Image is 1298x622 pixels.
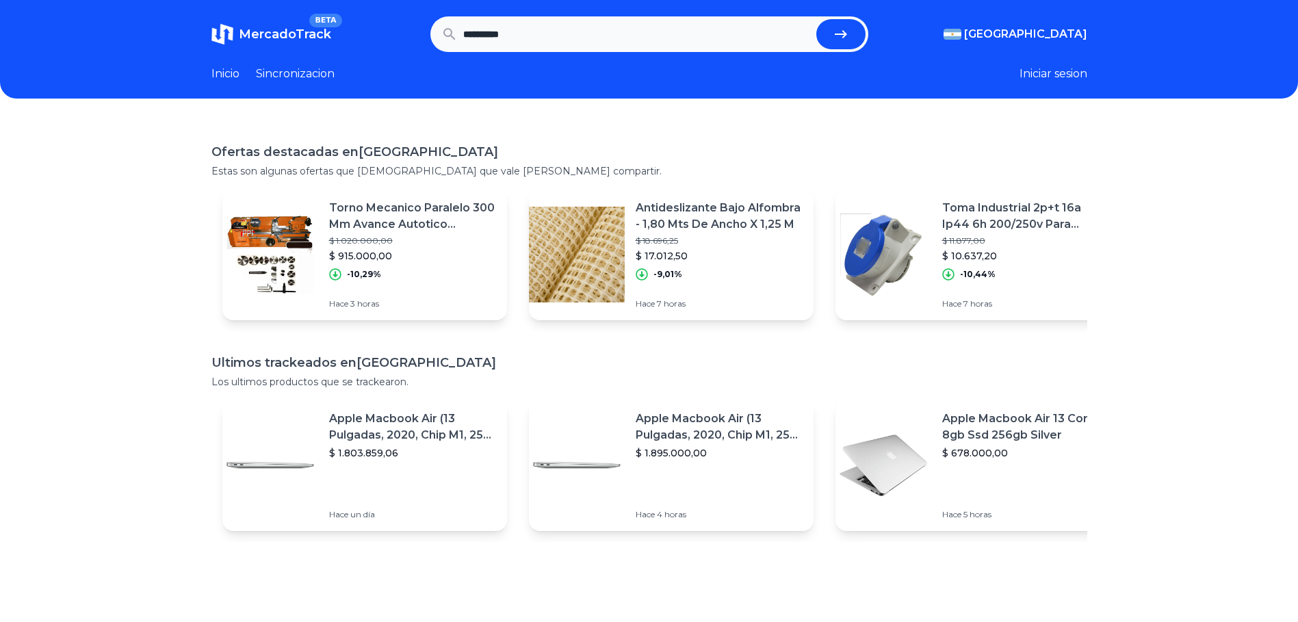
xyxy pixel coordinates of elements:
p: $ 1.020.000,00 [329,235,496,246]
p: Antideslizante Bajo Alfombra - 1,80 Mts De Ancho X 1,25 M [636,200,803,233]
p: Toma Industrial 2p+t 16a Ip44 6h 200/250v Para Embutir [942,200,1109,233]
p: Apple Macbook Air (13 Pulgadas, 2020, Chip M1, 256 Gb De Ssd, 8 Gb De Ram) - Plata [329,411,496,443]
p: -10,44% [960,269,996,280]
img: Featured image [835,417,931,513]
a: Featured imageToma Industrial 2p+t 16a Ip44 6h 200/250v Para Embutir$ 11.877,00$ 10.637,20-10,44%... [835,189,1120,320]
a: Inicio [211,66,239,82]
img: Featured image [835,207,931,302]
a: Featured imageAntideslizante Bajo Alfombra - 1,80 Mts De Ancho X 1,25 M$ 18.696,25$ 17.012,50-9,0... [529,189,814,320]
p: $ 11.877,00 [942,235,1109,246]
span: [GEOGRAPHIC_DATA] [964,26,1087,42]
p: Hace 4 horas [636,509,803,520]
p: -9,01% [653,269,682,280]
p: Hace 7 horas [636,298,803,309]
img: Featured image [222,417,318,513]
p: $ 18.696,25 [636,235,803,246]
p: Los ultimos productos que se trackearon. [211,375,1087,389]
span: MercadoTrack [239,27,331,42]
p: -10,29% [347,269,381,280]
p: Apple Macbook Air 13 Core I5 8gb Ssd 256gb Silver [942,411,1109,443]
button: [GEOGRAPHIC_DATA] [944,26,1087,42]
p: $ 678.000,00 [942,446,1109,460]
a: Featured imageApple Macbook Air (13 Pulgadas, 2020, Chip M1, 256 Gb De Ssd, 8 Gb De Ram) - Plata$... [222,400,507,531]
button: Iniciar sesion [1020,66,1087,82]
img: Argentina [944,29,961,40]
h1: Ofertas destacadas en [GEOGRAPHIC_DATA] [211,142,1087,161]
img: Featured image [529,417,625,513]
p: $ 10.637,20 [942,249,1109,263]
p: Torno Mecanico Paralelo 300 Mm Avance Autotico Talleres Ppi [329,200,496,233]
p: $ 915.000,00 [329,249,496,263]
a: MercadoTrackBETA [211,23,331,45]
h1: Ultimos trackeados en [GEOGRAPHIC_DATA] [211,353,1087,372]
span: BETA [309,14,341,27]
p: Estas son algunas ofertas que [DEMOGRAPHIC_DATA] que vale [PERSON_NAME] compartir. [211,164,1087,178]
a: Sincronizacion [256,66,335,82]
p: Hace un día [329,509,496,520]
a: Featured imageApple Macbook Air 13 Core I5 8gb Ssd 256gb Silver$ 678.000,00Hace 5 horas [835,400,1120,531]
img: Featured image [529,207,625,302]
p: $ 1.803.859,06 [329,446,496,460]
p: Hace 3 horas [329,298,496,309]
img: Featured image [222,207,318,302]
a: Featured imageTorno Mecanico Paralelo 300 Mm Avance Autotico Talleres Ppi$ 1.020.000,00$ 915.000,... [222,189,507,320]
p: Hace 7 horas [942,298,1109,309]
img: MercadoTrack [211,23,233,45]
a: Featured imageApple Macbook Air (13 Pulgadas, 2020, Chip M1, 256 Gb De Ssd, 8 Gb De Ram) - Plata$... [529,400,814,531]
p: Apple Macbook Air (13 Pulgadas, 2020, Chip M1, 256 Gb De Ssd, 8 Gb De Ram) - Plata [636,411,803,443]
p: $ 17.012,50 [636,249,803,263]
p: $ 1.895.000,00 [636,446,803,460]
p: Hace 5 horas [942,509,1109,520]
